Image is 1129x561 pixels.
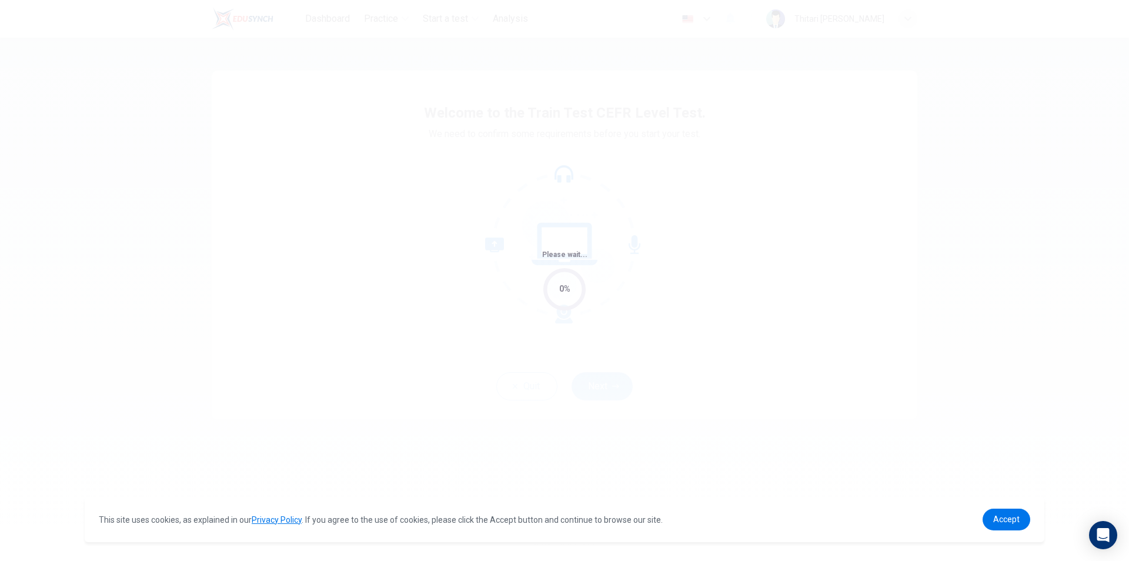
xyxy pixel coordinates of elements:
[1089,521,1117,549] div: Open Intercom Messenger
[542,251,587,259] span: Please wait...
[99,515,663,525] span: This site uses cookies, as explained in our . If you agree to the use of cookies, please click th...
[559,282,570,296] div: 0%
[85,497,1044,542] div: cookieconsent
[252,515,302,525] a: Privacy Policy
[993,515,1020,524] span: Accept
[983,509,1030,530] a: dismiss cookie message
